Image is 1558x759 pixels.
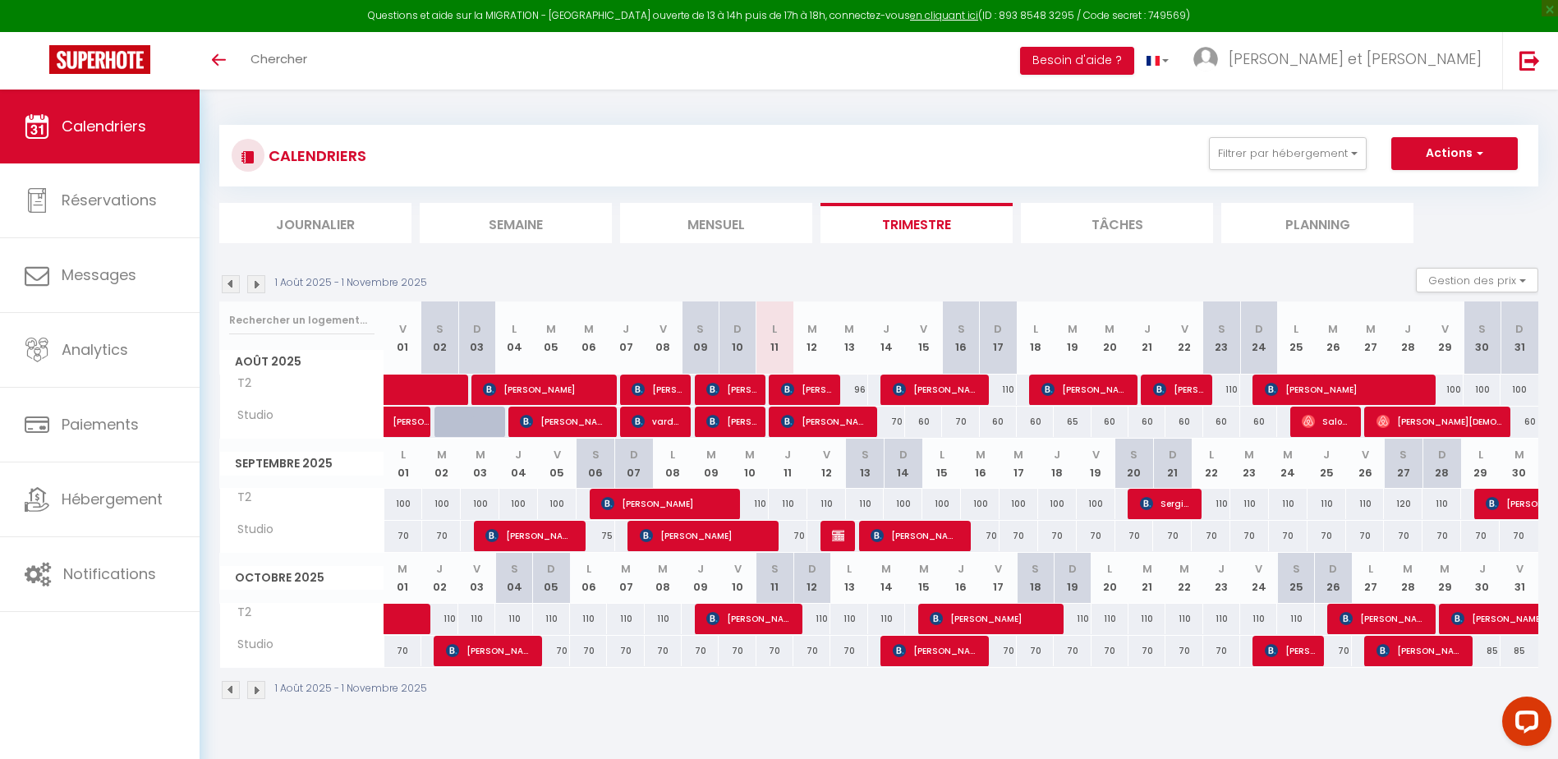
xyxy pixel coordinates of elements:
[250,50,307,67] span: Chercher
[533,553,570,603] th: 05
[49,45,150,74] img: Super Booking
[422,489,461,519] div: 100
[422,521,461,551] div: 70
[734,561,742,577] abbr: V
[1308,521,1346,551] div: 70
[393,398,430,429] span: [PERSON_NAME]
[420,203,612,243] li: Semaine
[920,321,927,337] abbr: V
[670,447,675,462] abbr: L
[1519,50,1540,71] img: logout
[1193,47,1218,71] img: ...
[384,489,423,519] div: 100
[384,301,421,375] th: 01
[1489,690,1558,759] iframe: LiveChat chat widget
[1389,301,1426,375] th: 28
[586,561,591,577] abbr: L
[1501,301,1538,375] th: 31
[871,520,958,551] span: [PERSON_NAME]
[919,561,929,577] abbr: M
[1514,447,1524,462] abbr: M
[706,447,716,462] abbr: M
[1092,407,1128,437] div: 60
[1221,203,1413,243] li: Planning
[1203,553,1240,603] th: 23
[1054,301,1091,375] th: 19
[706,406,756,437] span: [PERSON_NAME]
[640,520,765,551] span: [PERSON_NAME]
[1384,439,1422,489] th: 27
[733,321,742,337] abbr: D
[1107,561,1112,577] abbr: L
[1438,447,1446,462] abbr: D
[1384,489,1422,519] div: 120
[820,203,1013,243] li: Trimestre
[554,447,561,462] abbr: V
[807,321,817,337] abbr: M
[458,553,495,603] th: 03
[645,301,682,375] th: 08
[1054,447,1060,462] abbr: J
[1384,521,1422,551] div: 70
[1230,521,1269,551] div: 70
[830,375,867,405] div: 96
[905,301,942,375] th: 15
[499,439,538,489] th: 04
[756,553,793,603] th: 11
[910,8,978,22] a: en cliquant ici
[1277,301,1314,375] th: 25
[1192,489,1230,519] div: 110
[645,553,682,603] th: 08
[1478,321,1486,337] abbr: S
[436,321,444,337] abbr: S
[62,264,136,285] span: Messages
[220,350,384,374] span: Août 2025
[485,520,573,551] span: [PERSON_NAME]
[1144,321,1151,337] abbr: J
[421,553,458,603] th: 02
[615,439,654,489] th: 07
[823,447,830,462] abbr: V
[1203,407,1240,437] div: 60
[1092,447,1100,462] abbr: V
[940,447,944,462] abbr: L
[632,374,682,405] span: [PERSON_NAME]
[1033,321,1038,337] abbr: L
[1269,439,1308,489] th: 24
[577,521,615,551] div: 75
[994,321,1002,337] abbr: D
[884,489,922,519] div: 100
[547,561,555,577] abbr: D
[1153,521,1192,551] div: 70
[495,553,532,603] th: 04
[844,321,854,337] abbr: M
[499,489,538,519] div: 100
[1142,561,1152,577] abbr: M
[1128,407,1165,437] div: 60
[884,439,922,489] th: 14
[961,439,1000,489] th: 16
[772,321,777,337] abbr: L
[1302,406,1352,437] span: Salome Le
[1128,301,1165,375] th: 21
[692,439,730,489] th: 09
[847,561,852,577] abbr: L
[1376,635,1464,666] span: [PERSON_NAME]
[1427,375,1464,405] div: 100
[995,561,1002,577] abbr: V
[769,439,807,489] th: 11
[1244,447,1254,462] abbr: M
[784,447,791,462] abbr: J
[592,447,600,462] abbr: S
[1323,447,1330,462] abbr: J
[1038,521,1077,551] div: 70
[1277,553,1314,603] th: 25
[1013,447,1023,462] abbr: M
[1000,521,1038,551] div: 70
[756,301,793,375] th: 11
[384,521,423,551] div: 70
[781,406,869,437] span: [PERSON_NAME]
[1017,407,1054,437] div: 60
[62,190,157,210] span: Réservations
[607,553,644,603] th: 07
